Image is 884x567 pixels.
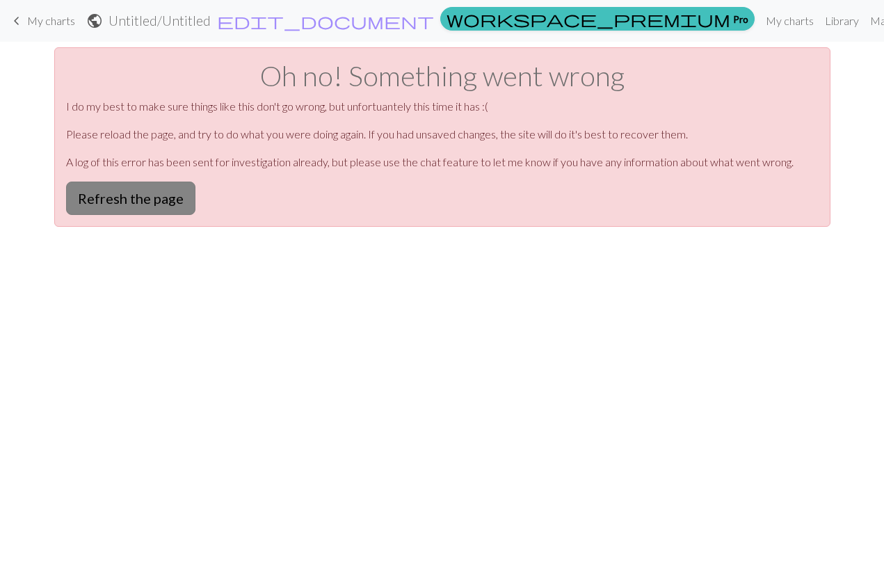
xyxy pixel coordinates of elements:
span: My charts [27,14,75,27]
a: My charts [760,7,819,35]
a: My charts [8,9,75,33]
span: workspace_premium [447,9,730,29]
span: edit_document [217,11,434,31]
h1: Oh no! Something went wrong [66,59,819,93]
p: Please reload the page, and try to do what you were doing again. If you had unsaved changes, the ... [66,126,819,143]
button: Refresh the page [66,182,195,215]
p: A log of this error has been sent for investigation already, but please use the chat feature to l... [66,154,819,170]
a: Pro [440,7,755,31]
a: Library [819,7,865,35]
span: public [86,11,103,31]
span: keyboard_arrow_left [8,11,25,31]
p: I do my best to make sure things like this don't go wrong, but unfortuantely this time it has :( [66,98,819,115]
h2: Untitled / Untitled [109,13,211,29]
